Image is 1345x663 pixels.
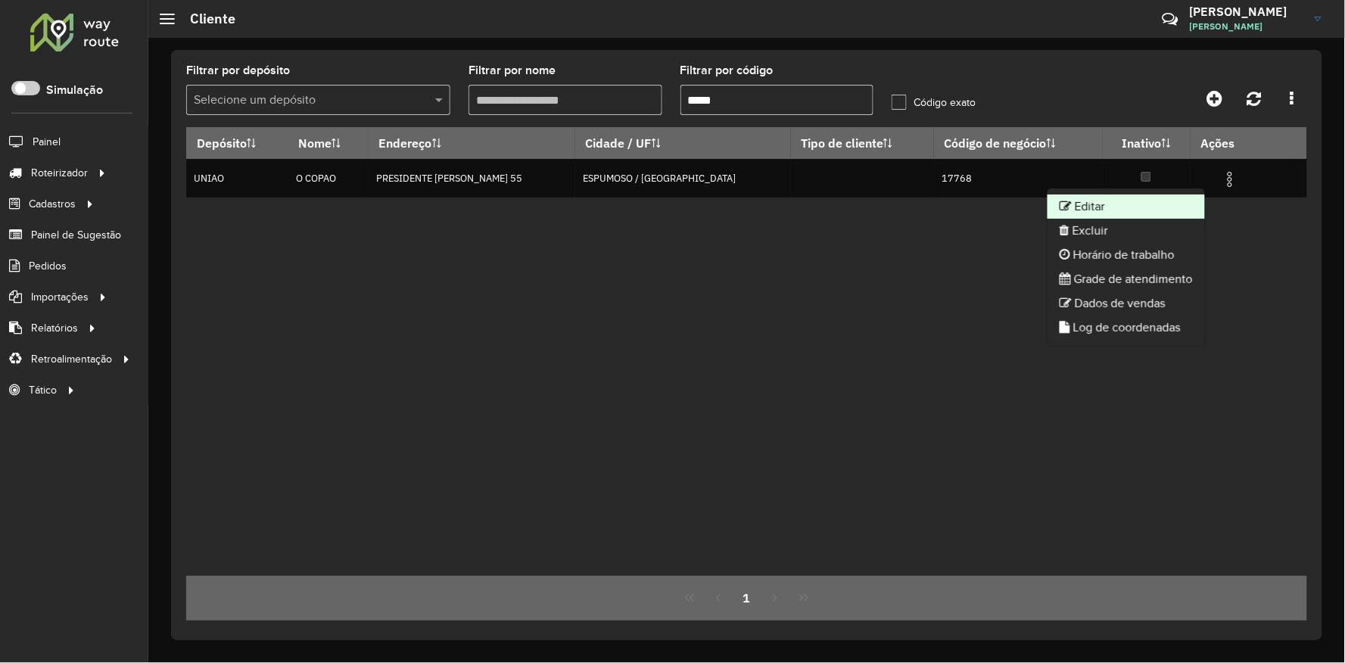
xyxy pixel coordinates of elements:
li: Editar [1048,195,1205,219]
li: Log de coordenadas [1048,316,1205,340]
li: Horário de trabalho [1048,243,1205,267]
span: Pedidos [29,258,67,274]
th: Cidade / UF [575,127,791,159]
label: Filtrar por nome [469,61,556,79]
label: Simulação [46,81,103,99]
li: Dados de vendas [1048,291,1205,316]
th: Depósito [186,127,288,159]
span: [PERSON_NAME] [1190,20,1303,33]
h2: Cliente [175,11,235,27]
label: Código exato [892,95,976,110]
label: Filtrar por depósito [186,61,290,79]
span: Retroalimentação [31,351,112,367]
li: Excluir [1048,219,1205,243]
th: Ações [1191,127,1281,159]
span: Tático [29,382,57,398]
li: Grade de atendimento [1048,267,1205,291]
span: Roteirizador [31,165,88,181]
th: Endereço [369,127,575,159]
td: UNIAO [186,159,288,198]
span: Painel [33,134,61,150]
label: Filtrar por código [680,61,774,79]
td: 17768 [934,159,1103,198]
th: Tipo de cliente [791,127,934,159]
span: Relatórios [31,320,78,336]
button: 1 [733,584,761,612]
span: Cadastros [29,196,76,212]
td: ESPUMOSO / [GEOGRAPHIC_DATA] [575,159,791,198]
th: Nome [288,127,369,159]
th: Inativo [1103,127,1191,159]
a: Contato Rápido [1154,3,1186,36]
h3: [PERSON_NAME] [1190,5,1303,19]
td: PRESIDENTE [PERSON_NAME] 55 [369,159,575,198]
td: O COPAO [288,159,369,198]
span: Painel de Sugestão [31,227,121,243]
th: Código de negócio [934,127,1103,159]
span: Importações [31,289,89,305]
